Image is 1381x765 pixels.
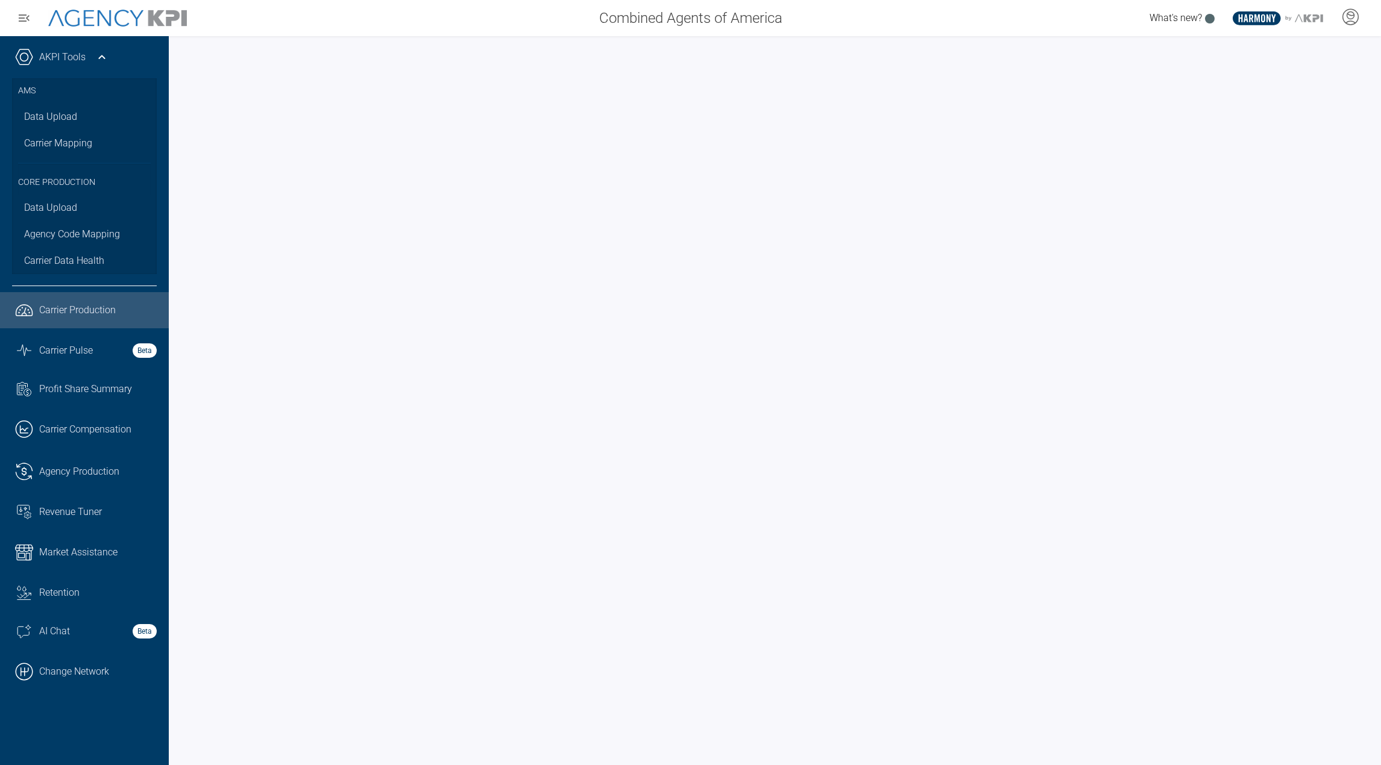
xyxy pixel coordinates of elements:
[12,248,157,274] a: Carrier Data Health
[39,464,119,479] span: Agency Production
[12,195,157,221] a: Data Upload
[12,130,157,157] a: Carrier Mapping
[39,624,70,639] span: AI Chat
[18,78,151,104] h3: AMS
[39,585,157,600] div: Retention
[18,163,151,195] h3: Core Production
[39,505,102,519] span: Revenue Tuner
[12,221,157,248] a: Agency Code Mapping
[48,10,187,27] img: AgencyKPI
[133,624,157,639] strong: Beta
[39,303,116,317] span: Carrier Production
[39,343,93,358] span: Carrier Pulse
[39,545,118,560] span: Market Assistance
[133,343,157,358] strong: Beta
[599,7,782,29] span: Combined Agents of America
[39,50,86,64] a: AKPI Tools
[1150,12,1202,23] span: What's new?
[39,422,131,437] span: Carrier Compensation
[24,254,104,268] span: Carrier Data Health
[39,382,132,396] span: Profit Share Summary
[12,104,157,130] a: Data Upload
